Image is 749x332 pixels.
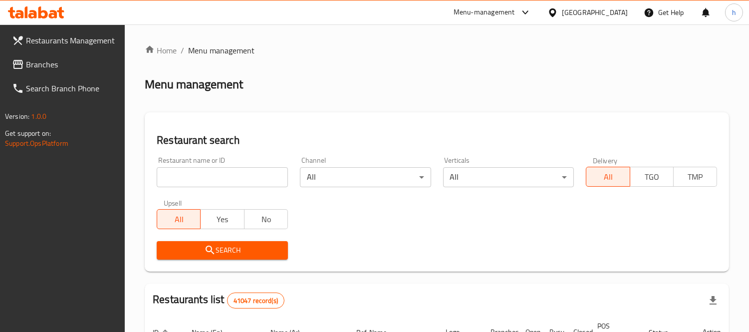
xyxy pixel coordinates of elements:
div: Export file [701,289,725,313]
span: Branches [26,58,117,70]
h2: Restaurant search [157,133,717,148]
button: TMP [673,167,717,187]
span: h [732,7,736,18]
nav: breadcrumb [145,44,729,56]
span: Restaurants Management [26,34,117,46]
a: Home [145,44,177,56]
button: Yes [200,209,244,229]
input: Search for restaurant name or ID.. [157,167,288,187]
div: All [443,167,574,187]
span: Get support on: [5,127,51,140]
span: Version: [5,110,29,123]
a: Branches [4,52,125,76]
label: Delivery [593,157,618,164]
span: All [161,212,197,227]
div: Menu-management [454,6,515,18]
span: No [249,212,284,227]
span: All [590,170,626,184]
li: / [181,44,184,56]
span: Yes [205,212,240,227]
a: Search Branch Phone [4,76,125,100]
div: All [300,167,431,187]
label: Upsell [164,199,182,206]
div: Total records count [227,293,284,309]
span: TMP [678,170,713,184]
button: TGO [630,167,674,187]
a: Support.OpsPlatform [5,137,68,150]
span: Search Branch Phone [26,82,117,94]
span: Menu management [188,44,254,56]
h2: Menu management [145,76,243,92]
div: [GEOGRAPHIC_DATA] [562,7,628,18]
span: Search [165,244,280,257]
span: TGO [634,170,670,184]
button: No [244,209,288,229]
span: 41047 record(s) [228,296,284,306]
button: Search [157,241,288,260]
a: Restaurants Management [4,28,125,52]
button: All [157,209,201,229]
h2: Restaurants list [153,292,284,309]
button: All [586,167,630,187]
span: 1.0.0 [31,110,46,123]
